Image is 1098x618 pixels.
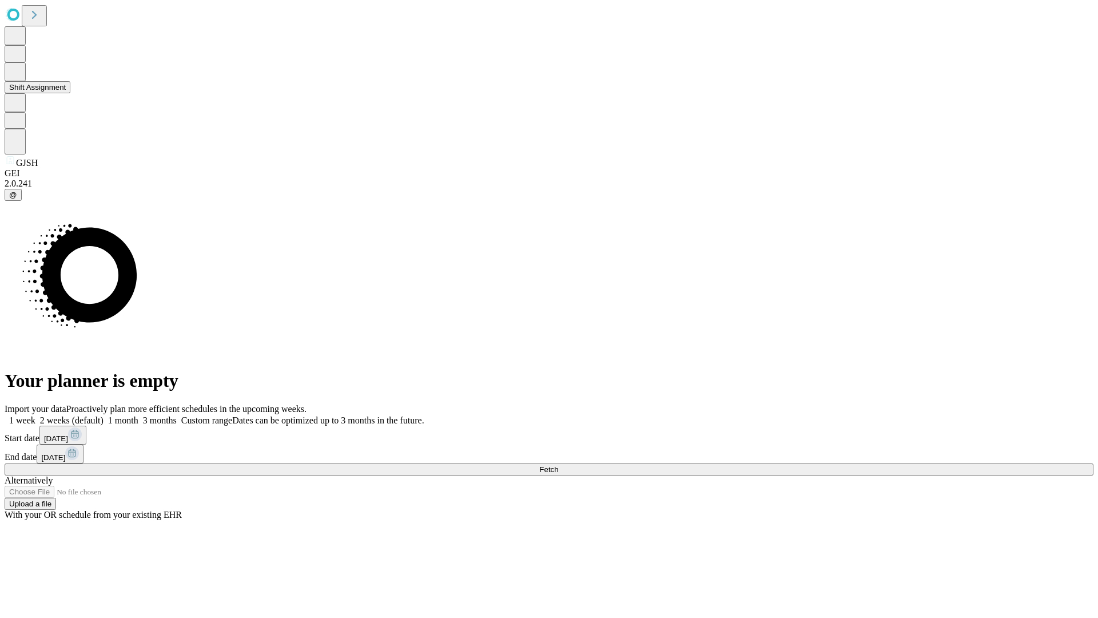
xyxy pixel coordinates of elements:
[41,453,65,462] span: [DATE]
[5,498,56,510] button: Upload a file
[39,426,86,445] button: [DATE]
[16,158,38,168] span: GJSH
[108,415,138,425] span: 1 month
[5,476,53,485] span: Alternatively
[539,465,558,474] span: Fetch
[9,191,17,199] span: @
[5,426,1093,445] div: Start date
[5,179,1093,189] div: 2.0.241
[40,415,104,425] span: 2 weeks (default)
[37,445,83,463] button: [DATE]
[5,463,1093,476] button: Fetch
[44,434,68,443] span: [DATE]
[232,415,424,425] span: Dates can be optimized up to 3 months in the future.
[5,189,22,201] button: @
[5,510,182,520] span: With your OR schedule from your existing EHR
[5,445,1093,463] div: End date
[5,404,66,414] span: Import your data
[5,370,1093,391] h1: Your planner is empty
[143,415,177,425] span: 3 months
[5,168,1093,179] div: GEI
[5,81,70,93] button: Shift Assignment
[9,415,35,425] span: 1 week
[66,404,307,414] span: Proactively plan more efficient schedules in the upcoming weeks.
[181,415,232,425] span: Custom range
